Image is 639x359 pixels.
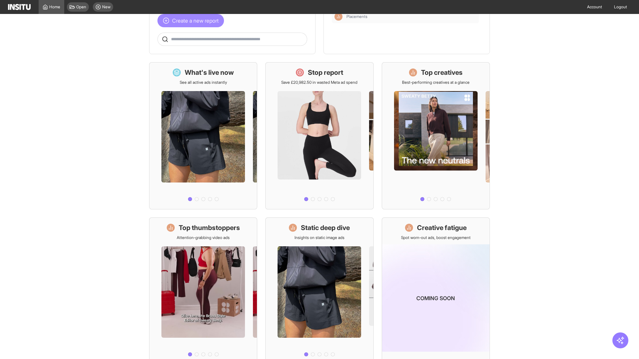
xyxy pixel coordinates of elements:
[177,235,230,240] p: Attention-grabbing video ads
[179,223,240,232] h1: Top thumbstoppers
[346,14,367,19] span: Placements
[76,4,86,10] span: Open
[382,62,490,209] a: Top creativesBest-performing creatives at a glance
[402,80,470,85] p: Best-performing creatives at a glance
[346,14,476,19] span: Placements
[149,62,257,209] a: What's live nowSee all active ads instantly
[49,4,60,10] span: Home
[334,13,342,21] div: Insights
[180,80,227,85] p: See all active ads instantly
[281,80,357,85] p: Save £20,982.50 in wasted Meta ad spend
[421,68,463,77] h1: Top creatives
[102,4,110,10] span: New
[301,223,350,232] h1: Static deep dive
[8,4,31,10] img: Logo
[157,14,224,27] button: Create a new report
[185,68,234,77] h1: What's live now
[265,62,373,209] a: Stop reportSave £20,982.50 in wasted Meta ad spend
[308,68,343,77] h1: Stop report
[295,235,344,240] p: Insights on static image ads
[172,17,219,25] span: Create a new report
